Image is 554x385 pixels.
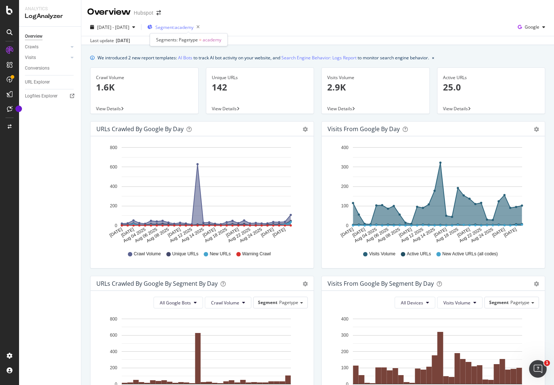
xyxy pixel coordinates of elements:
[110,145,117,150] text: 800
[212,74,309,81] div: Unique URLs
[25,6,75,12] div: Analytics
[515,21,548,33] button: Google
[303,281,308,286] div: gear
[303,127,308,132] div: gear
[258,299,277,306] span: Segment
[341,316,348,322] text: 400
[341,349,348,354] text: 200
[225,227,240,238] text: [DATE]
[327,81,424,93] p: 2.9K
[212,81,309,93] p: 142
[491,227,506,238] text: [DATE]
[443,300,470,306] span: Visits Volume
[25,78,76,86] a: URL Explorer
[525,24,539,30] span: Google
[122,227,147,244] text: Aug 04 2025
[369,251,395,257] span: Visits Volume
[341,145,348,150] text: 400
[327,74,424,81] div: Visits Volume
[110,184,117,189] text: 400
[25,54,36,62] div: Visits
[210,251,230,257] span: New URLs
[96,125,184,133] div: URLs Crawled by Google by day
[160,300,191,306] span: All Google Bots
[25,43,69,51] a: Crawls
[110,365,117,370] text: 200
[25,33,43,40] div: Overview
[328,125,400,133] div: Visits from Google by day
[503,227,517,238] text: [DATE]
[328,142,539,244] svg: A chart.
[154,297,203,308] button: All Google Bots
[167,227,181,238] text: [DATE]
[470,227,494,244] text: Aug 24 2025
[178,54,192,62] a: AI Bots
[346,223,348,228] text: 0
[534,127,539,132] div: gear
[239,227,263,244] text: Aug 24 2025
[203,37,221,43] span: academy
[144,21,203,33] button: Segment:academy
[400,227,424,244] text: Aug 12 2025
[407,251,431,257] span: Active URLs
[205,297,251,308] button: Crawl Volume
[120,227,135,238] text: [DATE]
[96,142,308,244] div: A chart.
[25,43,38,51] div: Crawls
[456,227,471,238] text: [DATE]
[365,227,389,244] text: Aug 06 2025
[96,280,218,287] div: URLs Crawled by Google By Segment By Day
[433,227,448,238] text: [DATE]
[211,300,239,306] span: Crawl Volume
[25,92,58,100] div: Logfiles Explorer
[351,227,366,238] text: [DATE]
[510,299,529,306] span: Pagetype
[155,24,193,30] span: Segment: academy
[202,227,217,238] text: [DATE]
[489,299,509,306] span: Segment
[96,81,193,93] p: 1.6K
[279,299,298,306] span: Pagetype
[458,227,483,244] text: Aug 22 2025
[25,64,49,72] div: Conversions
[110,204,117,209] text: 200
[281,54,357,62] a: Search Engine Behavior: Logs Report
[156,37,198,43] span: Segments: Pagetype
[145,227,170,244] text: Aug 08 2025
[110,333,117,338] text: 600
[341,184,348,189] text: 200
[443,74,540,81] div: Active URLs
[534,281,539,286] div: gear
[25,92,76,100] a: Logfiles Explorer
[377,227,401,244] text: Aug 08 2025
[437,297,483,308] button: Visits Volume
[212,105,237,112] span: View Details
[97,54,429,62] div: We introduced 2 new report templates: to track AI bot activity on your website, and to monitor se...
[327,105,352,112] span: View Details
[544,360,550,366] span: 1
[328,280,434,287] div: Visits from Google By Segment By Day
[90,37,130,44] div: Last update
[199,37,202,43] span: =
[443,105,468,112] span: View Details
[87,21,138,33] button: [DATE] - [DATE]
[227,227,251,244] text: Aug 22 2025
[115,223,117,228] text: 0
[341,333,348,338] text: 300
[398,227,413,238] text: [DATE]
[25,54,69,62] a: Visits
[97,24,129,30] span: [DATE] - [DATE]
[430,52,436,63] button: close banner
[25,64,76,72] a: Conversions
[134,9,154,16] div: Hubspot
[90,54,545,62] div: info banner
[401,300,423,306] span: All Devices
[181,227,205,244] text: Aug 14 2025
[435,227,459,244] text: Aug 18 2025
[25,33,76,40] a: Overview
[15,105,22,112] div: Tooltip anchor
[108,227,123,238] text: [DATE]
[529,360,547,378] iframe: Intercom live chat
[442,251,498,257] span: New Active URLs (all codes)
